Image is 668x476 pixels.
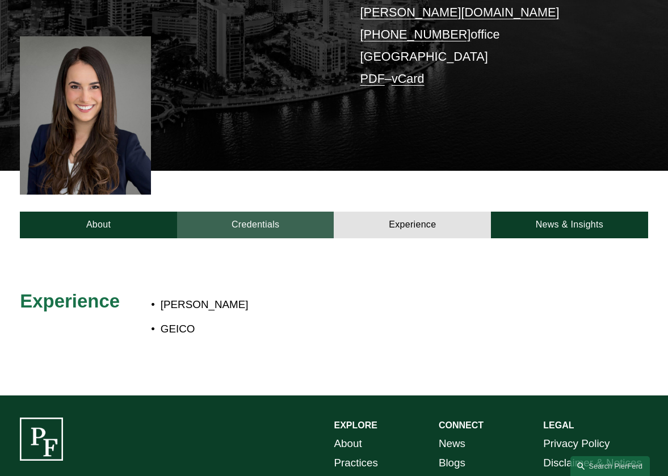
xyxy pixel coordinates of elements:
strong: EXPLORE [334,420,377,430]
a: PDF [360,71,385,86]
a: Practices [334,453,378,473]
a: About [20,212,177,239]
strong: LEGAL [543,420,574,430]
a: Credentials [177,212,334,239]
a: Disclaimer & Notices [543,453,642,473]
p: [PERSON_NAME] [161,295,570,314]
strong: CONNECT [439,420,484,430]
a: About [334,434,362,453]
p: GEICO [161,319,570,339]
a: News [439,434,465,453]
a: Experience [334,212,491,239]
a: vCard [392,71,425,86]
a: Blogs [439,453,465,473]
a: Search this site [570,456,650,476]
a: News & Insights [491,212,648,239]
a: Privacy Policy [543,434,610,453]
a: [PHONE_NUMBER] [360,27,471,41]
span: Experience [20,290,120,311]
